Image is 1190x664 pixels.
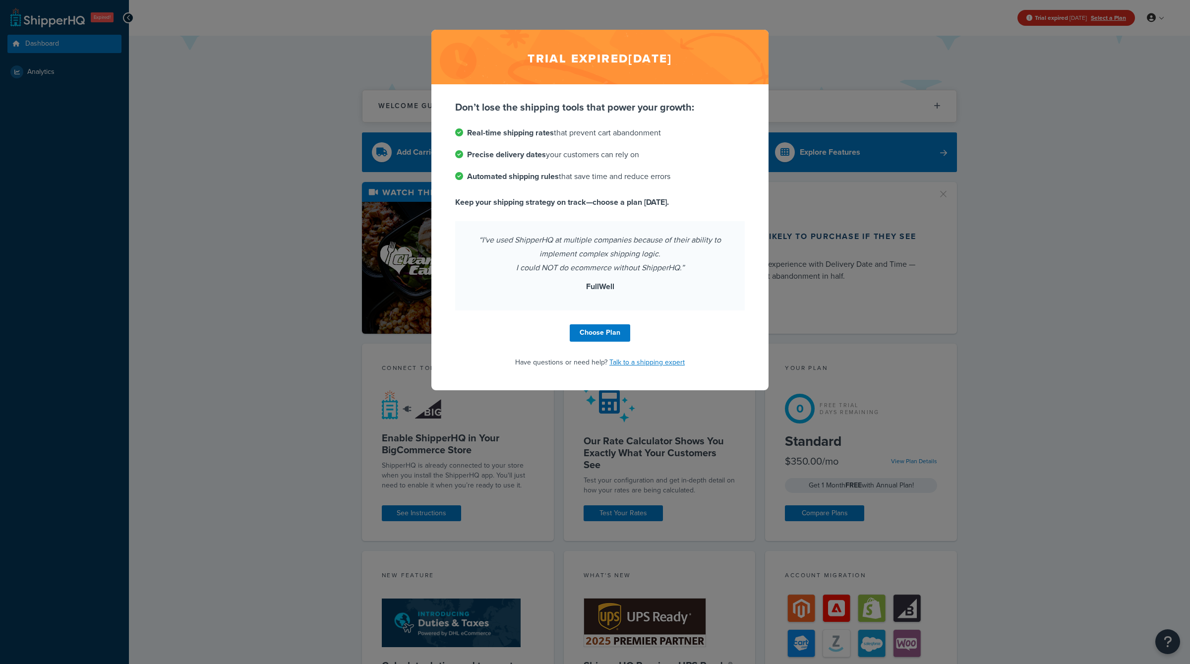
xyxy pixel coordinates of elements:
[467,171,559,182] strong: Automated shipping rules
[431,30,769,84] h2: Trial expired [DATE]
[467,280,733,294] p: FullWell
[455,170,745,183] li: that save time and reduce errors
[455,356,745,369] p: Have questions or need help?
[455,195,745,209] p: Keep your shipping strategy on track—choose a plan [DATE].
[455,148,745,162] li: your customers can rely on
[467,127,554,138] strong: Real-time shipping rates
[467,233,733,275] p: “I've used ShipperHQ at multiple companies because of their ability to implement complex shipping...
[609,357,685,367] a: Talk to a shipping expert
[570,324,630,342] a: Choose Plan
[455,100,745,114] p: Don’t lose the shipping tools that power your growth:
[455,126,745,140] li: that prevent cart abandonment
[467,149,546,160] strong: Precise delivery dates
